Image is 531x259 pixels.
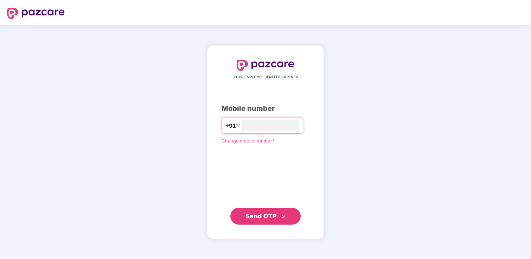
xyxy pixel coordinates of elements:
[225,121,236,130] span: +91
[245,212,277,220] span: Send OTP
[230,208,301,225] button: Send OTPdouble-right
[237,60,294,71] img: logo
[281,214,286,219] span: double-right
[233,74,298,80] span: YOUR EMPLOYEE BENEFITS PARTNER
[236,124,240,128] span: down
[7,8,65,19] img: logo
[222,103,309,114] div: Mobile number
[222,138,275,144] a: Change mobile number?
